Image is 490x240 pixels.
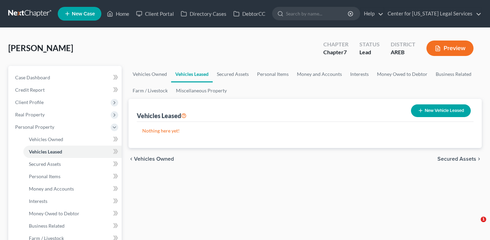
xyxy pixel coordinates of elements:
a: Directory Cases [177,8,230,20]
button: Secured Assets chevron_right [437,156,482,162]
a: Vehicles Owned [129,66,171,82]
span: Vehicles Owned [29,136,63,142]
a: Credit Report [10,84,122,96]
div: District [391,41,415,48]
a: Money Owed to Debtor [23,207,122,220]
span: Personal Property [15,124,54,130]
a: Personal Items [23,170,122,183]
div: AREB [391,48,415,56]
input: Search by name... [286,7,349,20]
button: New Vehicle Leased [411,104,471,117]
i: chevron_left [129,156,134,162]
span: Money and Accounts [29,186,74,192]
a: Vehicles Owned [23,133,122,146]
span: Interests [29,198,47,204]
button: Preview [426,41,474,56]
a: Miscellaneous Property [172,82,231,99]
div: Lead [359,48,380,56]
a: Business Related [23,220,122,232]
a: Center for [US_STATE] Legal Services [384,8,481,20]
div: Chapter [323,41,348,48]
a: Business Related [432,66,476,82]
p: Nothing here yet! [142,127,468,134]
a: Home [103,8,133,20]
span: Secured Assets [437,156,476,162]
a: Money Owed to Debtor [373,66,432,82]
span: 1 [481,217,486,222]
div: Vehicles Leased [137,112,187,120]
a: Help [360,8,383,20]
iframe: Intercom live chat [467,217,483,233]
span: Vehicles Owned [134,156,174,162]
a: Farm / Livestock [129,82,172,99]
a: DebtorCC [230,8,269,20]
a: Personal Items [253,66,293,82]
a: Case Dashboard [10,71,122,84]
span: Business Related [29,223,65,229]
span: Client Profile [15,99,44,105]
div: Chapter [323,48,348,56]
a: Interests [346,66,373,82]
span: Real Property [15,112,45,117]
a: Money and Accounts [23,183,122,195]
a: Interests [23,195,122,207]
a: Client Portal [133,8,177,20]
a: Secured Assets [213,66,253,82]
span: [PERSON_NAME] [8,43,73,53]
span: Credit Report [15,87,45,93]
a: Secured Assets [23,158,122,170]
span: Secured Assets [29,161,61,167]
span: 7 [344,49,347,55]
span: Case Dashboard [15,75,50,80]
i: chevron_right [476,156,482,162]
span: Money Owed to Debtor [29,210,79,216]
div: Status [359,41,380,48]
a: Money and Accounts [293,66,346,82]
span: New Case [72,11,95,16]
span: Vehicles Leased [29,149,62,155]
button: chevron_left Vehicles Owned [129,156,174,162]
a: Vehicles Leased [171,66,213,82]
a: Vehicles Leased [23,146,122,158]
span: Personal Items [29,173,60,179]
